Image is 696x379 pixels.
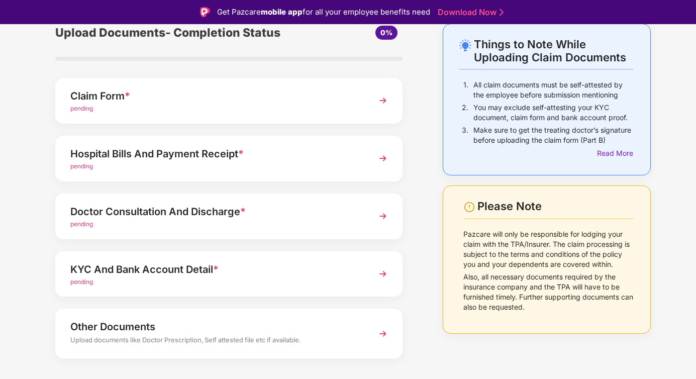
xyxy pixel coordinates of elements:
img: svg+xml;base64,PHN2ZyBpZD0iTmV4dCIgeG1sbnM9Imh0dHA6Ly93d3cudzMub3JnLzIwMDAvc3ZnIiB3aWR0aD0iMzYiIG... [374,149,392,167]
span: pending [70,278,93,286]
span: 0% [380,28,392,37]
p: 3. [462,125,468,145]
p: 2. [462,103,468,123]
p: Pazcare will only be responsible for lodging your claim with the TPA/Insurer. The claim processin... [463,229,633,269]
span: pending [70,105,93,112]
div: KYC And Bank Account Detail [70,261,361,277]
div: Please Note [477,200,633,213]
p: Also, all necessary documents required by the insurance company and the TPA will have to be furni... [463,272,633,312]
span: pending [70,220,93,228]
div: Claim Form [70,88,361,104]
div: Things to Note While Uploading Claim Documents [474,38,634,64]
img: svg+xml;base64,PHN2ZyBpZD0iTmV4dCIgeG1sbnM9Imh0dHA6Ly93d3cudzMub3JnLzIwMDAvc3ZnIiB3aWR0aD0iMzYiIG... [374,91,392,110]
p: You may exclude self-attesting your KYC document, claim form and bank account proof. [473,103,633,123]
div: Doctor Consultation And Discharge [70,204,361,220]
p: 1. [463,80,468,100]
div: Upload documents like Doctor Prescription, Self attested file etc if available. [70,335,361,348]
div: Other Documents [70,319,361,335]
img: Logo [200,7,210,17]
strong: mobile app [261,7,303,17]
a: Download Now [438,7,501,18]
p: Make sure to get the treating doctor’s signature before uploading the claim form (Part B) [473,125,633,145]
p: All claim documents must be self-attested by the employee before submission mentioning [473,80,633,100]
img: svg+xml;base64,PHN2ZyBpZD0iTmV4dCIgeG1sbnM9Imh0dHA6Ly93d3cudzMub3JnLzIwMDAvc3ZnIiB3aWR0aD0iMzYiIG... [374,325,392,343]
img: svg+xml;base64,PHN2ZyB4bWxucz0iaHR0cDovL3d3dy53My5vcmcvMjAwMC9zdmciIHdpZHRoPSIyNC4wOTMiIGhlaWdodD... [459,39,471,51]
span: pending [70,162,93,170]
img: svg+xml;base64,PHN2ZyBpZD0iV2FybmluZ18tXzI0eDI0IiBkYXRhLW5hbWU9Ildhcm5pbmcgLSAyNHgyNCIgeG1sbnM9Im... [463,201,475,213]
div: Get Pazcare for all your employee benefits need [217,6,430,18]
div: Hospital Bills And Payment Receipt [70,146,361,162]
div: Read More [597,148,633,159]
img: svg+xml;base64,PHN2ZyBpZD0iTmV4dCIgeG1sbnM9Imh0dHA6Ly93d3cudzMub3JnLzIwMDAvc3ZnIiB3aWR0aD0iMzYiIG... [374,207,392,225]
img: svg+xml;base64,PHN2ZyBpZD0iTmV4dCIgeG1sbnM9Imh0dHA6Ly93d3cudzMub3JnLzIwMDAvc3ZnIiB3aWR0aD0iMzYiIG... [374,265,392,283]
div: Upload Documents- Completion Status [55,24,286,42]
img: Stroke [500,7,504,18]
